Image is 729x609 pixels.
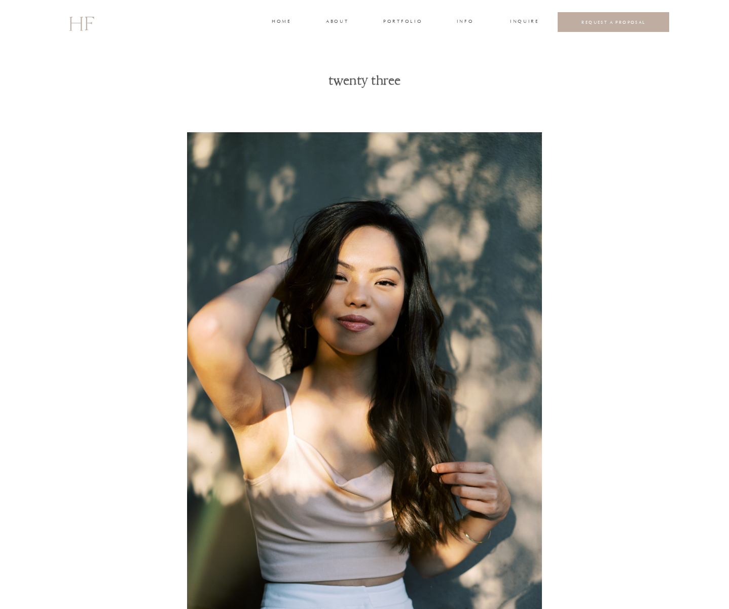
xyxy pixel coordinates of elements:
a: HF [68,8,94,37]
a: INFO [456,18,475,27]
h1: twenty three [152,72,577,89]
a: INQUIRE [510,18,537,27]
a: home [272,18,290,27]
a: portfolio [383,18,421,27]
a: about [326,18,347,27]
a: REQUEST A PROPOSAL [566,19,662,25]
